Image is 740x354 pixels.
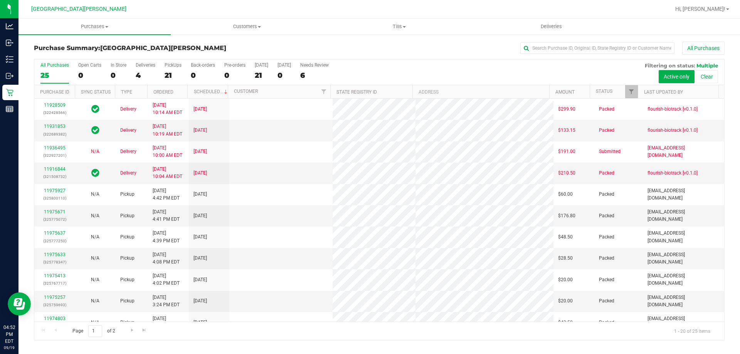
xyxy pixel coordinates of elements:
a: 11916844 [44,166,66,172]
span: Not Applicable [91,255,99,261]
span: $28.50 [558,255,573,262]
p: (325800110) [39,195,70,202]
a: Type [121,89,132,95]
div: 0 [191,71,215,80]
span: [DATE] 3:24 PM EDT [153,294,180,309]
span: [EMAIL_ADDRESS][DOMAIN_NAME] [647,272,720,287]
h3: Purchase Summary: [34,45,264,52]
button: N/A [91,191,99,198]
span: [DATE] [193,319,207,326]
button: N/A [91,148,99,155]
span: 1 - 20 of 25 items [668,325,716,337]
span: Not Applicable [91,191,99,197]
span: Delivery [120,106,136,113]
span: $176.80 [558,212,575,220]
span: Delivery [120,169,136,177]
div: PickUps [165,62,182,68]
button: N/A [91,297,99,305]
a: Amount [555,89,575,95]
span: [DATE] [193,169,207,177]
a: Customers [171,18,323,35]
div: 0 [277,71,291,80]
inline-svg: Inventory [6,55,13,63]
button: N/A [91,276,99,284]
span: Purchases [18,23,171,30]
span: $191.00 [558,148,575,155]
inline-svg: Outbound [6,72,13,80]
span: Pickup [120,276,135,284]
span: [DATE] 10:04 AM EDT [153,166,182,180]
a: 11931853 [44,124,66,129]
iframe: Resource center [8,292,31,315]
a: Scheduled [194,89,229,94]
a: Sync Status [81,89,111,95]
span: [DATE] [193,212,207,220]
a: Deliveries [475,18,627,35]
span: Multiple [696,62,718,69]
span: Packed [599,319,614,326]
span: [DATE] [193,297,207,305]
span: [DATE] 10:19 AM EDT [153,123,182,138]
span: [DATE] [193,191,207,198]
p: (325775072) [39,216,70,223]
span: [DATE] 4:39 PM EDT [153,230,180,244]
span: Delivery [120,148,136,155]
div: [DATE] [277,62,291,68]
span: $20.00 [558,276,573,284]
div: 25 [40,71,69,80]
span: Delivery [120,127,136,134]
a: Tills [323,18,475,35]
p: (325767717) [39,280,70,287]
span: Page of 2 [66,325,121,337]
span: Packed [599,255,614,262]
inline-svg: Reports [6,105,13,113]
span: [GEOGRAPHIC_DATA][PERSON_NAME] [100,44,226,52]
div: Open Carts [78,62,101,68]
button: N/A [91,319,99,326]
span: [EMAIL_ADDRESS][DOMAIN_NAME] [647,208,720,223]
span: Packed [599,297,614,305]
div: Back-orders [191,62,215,68]
a: 11975633 [44,252,66,257]
p: (325778347) [39,258,70,266]
p: (325759693) [39,301,70,309]
span: Not Applicable [91,277,99,282]
inline-svg: Inbound [6,39,13,47]
span: [DATE] [193,276,207,284]
span: Pickup [120,233,135,241]
span: [DATE] 4:41 PM EDT [153,208,180,223]
div: 6 [300,71,329,80]
button: Active only [659,70,695,83]
span: [EMAIL_ADDRESS][DOMAIN_NAME] [647,144,720,159]
span: [DATE] 10:00 AM EDT [153,144,182,159]
a: Filter [625,85,638,98]
input: Search Purchase ID, Original ID, State Registry ID or Customer Name... [520,42,674,54]
span: [DATE] 2:44 PM EDT [153,315,180,330]
span: [GEOGRAPHIC_DATA][PERSON_NAME] [31,6,126,12]
span: [EMAIL_ADDRESS][DOMAIN_NAME] [647,294,720,309]
span: Packed [599,212,614,220]
span: [DATE] [193,255,207,262]
span: Tills [323,23,475,30]
p: (322689382) [39,131,70,138]
span: [EMAIL_ADDRESS][DOMAIN_NAME] [647,315,720,330]
span: [DATE] [193,148,207,155]
a: Status [596,89,612,94]
div: Needs Review [300,62,329,68]
span: Packed [599,233,614,241]
div: All Purchases [40,62,69,68]
div: In Store [111,62,126,68]
a: Ordered [153,89,173,95]
span: Submitted [599,148,621,155]
span: Deliveries [530,23,572,30]
span: $20.00 [558,297,573,305]
span: Hi, [PERSON_NAME]! [675,6,725,12]
a: Filter [318,85,330,98]
span: Not Applicable [91,298,99,304]
div: [DATE] [255,62,268,68]
span: [DATE] [193,233,207,241]
a: State Registry ID [336,89,377,95]
inline-svg: Analytics [6,22,13,30]
span: Packed [599,106,614,113]
span: [DATE] 4:08 PM EDT [153,251,180,266]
